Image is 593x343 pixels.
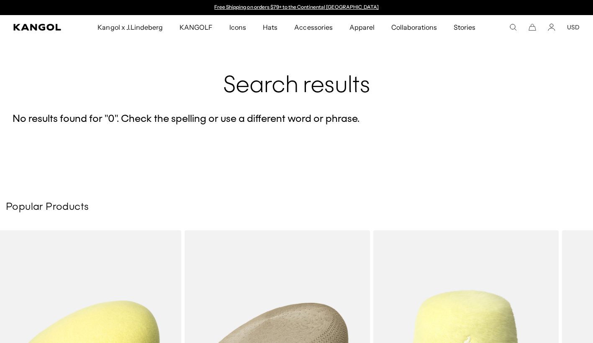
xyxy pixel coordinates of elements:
slideshow-component: Announcement bar [211,4,383,11]
a: Stories [445,15,484,39]
span: Accessories [294,15,332,39]
a: Kangol x J.Lindeberg [89,15,171,39]
span: Apparel [349,15,375,39]
summary: Search here [509,23,517,31]
button: Cart [529,23,536,31]
span: Icons [229,15,246,39]
div: 1 of 2 [211,4,383,11]
a: Accessories [286,15,341,39]
a: Collaborations [383,15,445,39]
span: KANGOLF [180,15,213,39]
span: Hats [263,15,277,39]
span: Collaborations [391,15,437,39]
a: KANGOLF [171,15,221,39]
h5: No results found for " 0 ". Check the spelling or use a different word or phrase. [13,113,580,126]
div: Announcement [211,4,383,11]
a: Icons [221,15,254,39]
a: Free Shipping on orders $79+ to the Continental [GEOGRAPHIC_DATA] [214,4,379,10]
a: Hats [254,15,286,39]
h1: Search results [13,46,580,100]
a: Apparel [341,15,383,39]
h3: Popular Products [6,201,587,214]
button: USD [567,23,580,31]
span: Stories [454,15,475,39]
a: Kangol [13,24,64,31]
a: Account [548,23,555,31]
span: Kangol x J.Lindeberg [98,15,163,39]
